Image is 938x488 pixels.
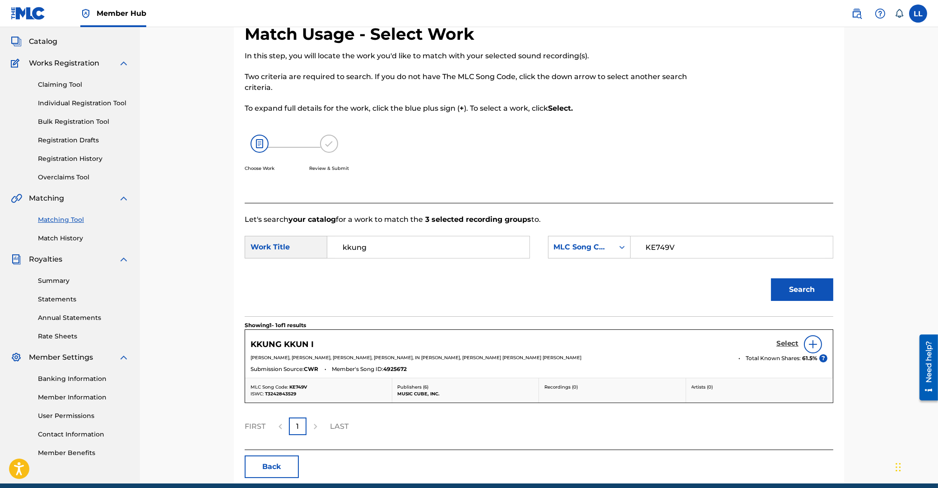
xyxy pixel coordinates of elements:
[819,354,827,362] span: ?
[38,173,129,182] a: Overclaims Tool
[771,278,833,301] button: Search
[38,332,129,341] a: Rate Sheets
[118,58,129,69] img: expand
[895,9,904,18] div: Notifications
[38,80,129,89] a: Claiming Tool
[251,355,581,361] span: [PERSON_NAME], [PERSON_NAME], [PERSON_NAME], [PERSON_NAME], IN [PERSON_NAME], [PERSON_NAME] [PERS...
[29,193,64,204] span: Matching
[38,448,129,458] a: Member Benefits
[245,321,306,329] p: Showing 1 - 1 of 1 results
[776,339,799,348] h5: Select
[29,254,62,265] span: Royalties
[251,384,288,390] span: MLC Song Code:
[383,365,407,373] span: 4925672
[29,58,99,69] span: Works Registration
[398,390,534,397] p: MUSIC CUBE, INC.
[554,242,608,253] div: MLC Song Code
[265,391,296,397] span: T3242843529
[245,421,265,432] p: FIRST
[746,354,802,362] span: Total Known Shares:
[245,51,698,61] p: In this step, you will locate the work you'd like to match with your selected sound recording(s).
[245,103,698,114] p: To expand full details for the work, click the blue plus sign ( ). To select a work, click
[332,365,383,373] span: Member's Song ID:
[245,455,299,478] button: Back
[245,214,833,225] p: Let's search for a work to match the to.
[848,5,866,23] a: Public Search
[460,104,464,113] strong: +
[29,36,57,47] span: Catalog
[909,5,927,23] div: User Menu
[304,365,318,373] span: CWR
[289,384,307,390] span: KE749V
[80,8,91,19] img: Top Rightsholder
[802,354,817,362] span: 61.5 %
[423,215,531,224] strong: 3 selected recording groups
[851,8,862,19] img: search
[29,352,93,363] span: Member Settings
[38,295,129,304] a: Statements
[896,454,901,481] div: Drag
[38,430,129,439] a: Contact Information
[330,421,348,432] p: LAST
[97,8,146,19] span: Member Hub
[11,193,22,204] img: Matching
[38,154,129,164] a: Registration History
[38,234,129,243] a: Match History
[245,24,479,44] h2: Match Usage - Select Work
[38,393,129,402] a: Member Information
[245,225,833,316] form: Search Form
[38,411,129,421] a: User Permissions
[871,5,889,23] div: Help
[251,339,314,350] h5: KKUNG KKUN I
[808,339,818,350] img: info
[309,165,349,172] p: Review & Submit
[893,445,938,488] iframe: Chat Widget
[251,391,264,397] span: ISWC:
[11,7,46,20] img: MLC Logo
[11,352,22,363] img: Member Settings
[11,36,57,47] a: CatalogCatalog
[38,215,129,225] a: Matching Tool
[38,136,129,145] a: Registration Drafts
[38,374,129,384] a: Banking Information
[11,58,23,69] img: Works Registration
[251,135,269,153] img: 26af456c4569493f7445.svg
[288,215,336,224] strong: your catalog
[544,384,680,390] p: Recordings ( 0 )
[38,117,129,127] a: Bulk Registration Tool
[875,8,886,19] img: help
[692,384,828,390] p: Artists ( 0 )
[38,276,129,286] a: Summary
[38,99,129,108] a: Individual Registration Tool
[11,254,22,265] img: Royalties
[38,313,129,323] a: Annual Statements
[548,104,573,113] strong: Select.
[118,193,129,204] img: expand
[118,254,129,265] img: expand
[118,352,129,363] img: expand
[245,71,698,93] p: Two criteria are required to search. If you do not have The MLC Song Code, click the down arrow t...
[251,365,304,373] span: Submission Source:
[398,384,534,390] p: Publishers ( 6 )
[320,135,338,153] img: 173f8e8b57e69610e344.svg
[245,165,274,172] p: Choose Work
[913,330,938,405] iframe: Resource Center
[297,421,299,432] p: 1
[11,36,22,47] img: Catalog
